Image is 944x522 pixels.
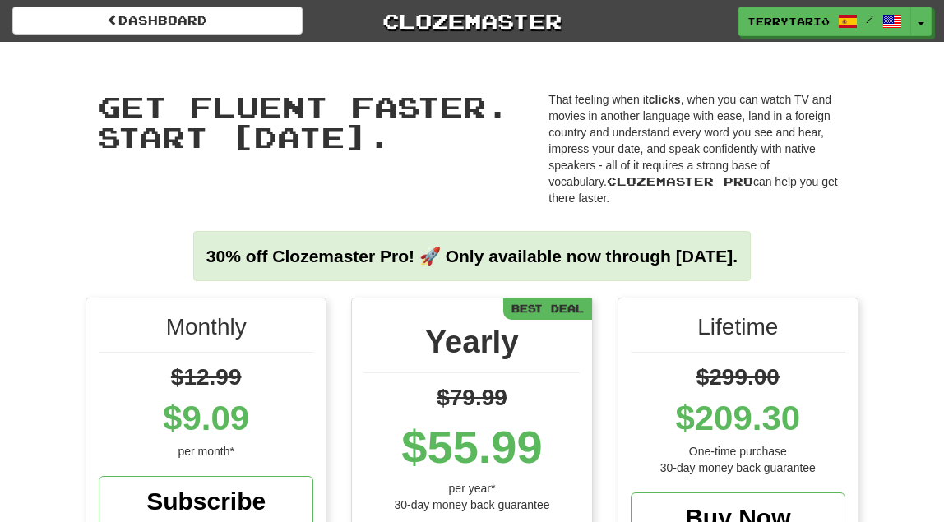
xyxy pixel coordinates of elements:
span: Get fluent faster. Start [DATE]. [98,91,524,153]
div: Lifetime [631,311,845,353]
div: Best Deal [503,298,592,319]
strong: 30% off Clozemaster Pro! 🚀 Only available now through [DATE]. [206,247,738,266]
span: Clozemaster Pro [607,174,753,188]
div: $9.09 [99,394,313,443]
div: 30-day money back guarantee [364,497,579,513]
p: That feeling when it , when you can watch TV and movies in another language with ease, land in a ... [548,91,846,206]
div: per month* [99,443,313,460]
a: terrytari0 / [738,7,911,36]
span: $299.00 [696,364,780,390]
div: Monthly [99,311,313,353]
div: $55.99 [364,414,579,480]
div: Yearly [364,319,579,373]
div: $209.30 [631,394,845,443]
a: Clozemaster [327,7,618,35]
div: One-time purchase [631,443,845,460]
div: per year* [364,480,579,497]
span: $12.99 [171,364,242,390]
span: $79.99 [437,385,507,410]
span: / [866,13,874,25]
div: 30-day money back guarantee [631,460,845,476]
a: Dashboard [12,7,303,35]
span: terrytari0 [747,14,830,29]
strong: clicks [649,93,681,106]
